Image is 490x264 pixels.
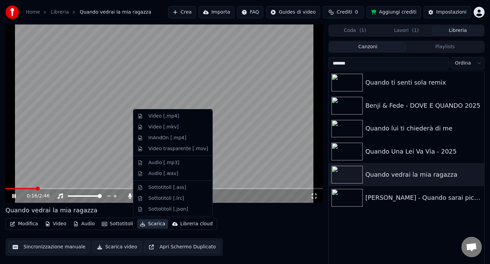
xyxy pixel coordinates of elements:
[455,60,471,67] span: Ordina
[329,42,407,52] button: Canzoni
[51,9,69,16] a: Libreria
[5,206,97,215] div: Quando vedrai la mia ragazza
[266,6,320,18] button: Guides di video
[148,195,184,202] div: Sottotitoli [.lrc]
[93,241,142,253] button: Scarica video
[237,6,263,18] button: FAQ
[424,6,471,18] button: Impostazioni
[27,193,43,199] div: /
[329,26,381,36] button: Coda
[26,9,151,16] nav: breadcrumb
[365,193,481,203] div: [PERSON_NAME] - Quando sarai piccola 2025
[359,27,366,34] span: ( 1 )
[144,241,220,253] button: Apri Schermo Duplicato
[148,159,179,166] div: Audio [.mp3]
[365,170,481,179] div: Quando vedrai la mia ragazza
[436,9,467,16] div: Impostazioni
[337,9,352,16] span: Crediti
[148,145,208,152] div: Video trasparente [.mov]
[323,6,364,18] button: Crediti0
[406,42,484,52] button: Playlists
[70,219,98,229] button: Audio
[8,241,90,253] button: Sincronizzazione manuale
[39,193,50,199] span: 2:46
[365,124,481,133] div: Quando lui ti chiederà di me
[148,135,186,141] div: InAndOn [.mp4]
[412,27,419,34] span: ( 1 )
[99,219,136,229] button: Sottotitoli
[366,6,421,18] button: Aggiungi crediti
[7,219,41,229] button: Modifica
[148,206,188,213] div: Sottotitoli [.json]
[42,219,69,229] button: Video
[27,193,37,199] span: 0:16
[80,9,151,16] span: Quando vedrai la mia ragazza
[432,26,484,36] button: Libreria
[365,101,481,110] div: Benji & Fede - DOVE E QUANDO 2025
[148,184,186,191] div: Sottotitoli [.ass]
[365,78,481,87] div: Quando ti senti sola remix
[381,26,432,36] button: Lavori
[168,6,196,18] button: Crea
[180,221,213,227] div: Libreria cloud
[199,6,234,18] button: Importa
[461,237,482,257] div: Aprire la chat
[137,219,168,229] button: Scarica
[148,170,178,177] div: Audio [.wav]
[365,147,481,156] div: Quando Una Lei Va Via - 2025
[355,9,358,16] span: 0
[5,5,19,19] img: youka
[148,124,179,130] div: Video [.mkv]
[148,113,179,120] div: Video [.mp4]
[26,9,40,16] a: Home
